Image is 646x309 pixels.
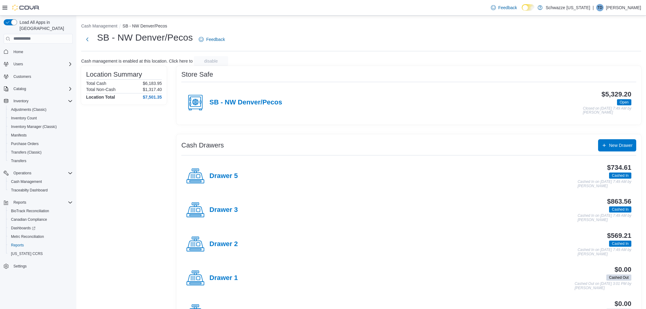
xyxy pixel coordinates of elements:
[13,74,31,79] span: Customers
[596,4,604,11] div: Tim Defabbo-Winter JR
[607,198,631,205] h3: $863.56
[609,241,631,247] span: Cashed In
[6,241,75,249] button: Reports
[209,172,238,180] h4: Drawer 5
[86,87,116,92] h6: Total Non-Cash
[9,115,39,122] a: Inventory Count
[575,282,631,290] p: Cashed Out on [DATE] 3:01 PM by [PERSON_NAME]
[11,209,49,213] span: BioTrack Reconciliation
[601,91,631,98] h3: $5,329.20
[606,4,641,11] p: [PERSON_NAME]
[11,169,34,177] button: Operations
[620,100,629,105] span: Open
[612,173,629,178] span: Cashed In
[143,87,162,92] p: $1,317.40
[9,224,38,232] a: Dashboards
[9,157,29,165] a: Transfers
[11,97,73,105] span: Inventory
[11,169,73,177] span: Operations
[11,263,29,270] a: Settings
[12,5,40,11] img: Cova
[11,262,73,270] span: Settings
[9,242,26,249] a: Reports
[13,86,26,91] span: Catalog
[612,207,629,212] span: Cashed In
[578,214,631,222] p: Cashed In on [DATE] 7:49 AM by [PERSON_NAME]
[13,264,27,269] span: Settings
[615,266,631,273] h3: $0.00
[9,250,73,257] span: Washington CCRS
[81,24,117,28] button: Cash Management
[6,186,75,194] button: Traceabilty Dashboard
[9,106,49,113] a: Adjustments (Classic)
[6,114,75,122] button: Inventory Count
[607,164,631,171] h3: $734.61
[578,180,631,188] p: Cashed In on [DATE] 7:49 AM by [PERSON_NAME]
[13,171,31,176] span: Operations
[9,115,73,122] span: Inventory Count
[612,241,629,246] span: Cashed In
[4,45,73,287] nav: Complex example
[9,187,50,194] a: Traceabilty Dashboard
[9,207,73,215] span: BioTrack Reconciliation
[11,133,27,138] span: Manifests
[593,4,594,11] p: |
[97,31,193,44] h1: SB - NW Denver/Pecos
[209,274,238,282] h4: Drawer 1
[209,99,282,107] h4: SB - NW Denver/Pecos
[11,48,73,56] span: Home
[9,140,41,147] a: Purchase Orders
[11,179,42,184] span: Cash Management
[206,36,225,42] span: Feedback
[6,207,75,215] button: BioTrack Reconciliation
[11,85,28,93] button: Catalog
[6,215,75,224] button: Canadian Compliance
[81,23,641,30] nav: An example of EuiBreadcrumbs
[11,141,39,146] span: Purchase Orders
[522,4,535,11] input: Dark Mode
[9,216,49,223] a: Canadian Compliance
[143,81,162,86] p: $6,183.95
[86,95,115,100] h4: Location Total
[615,300,631,307] h3: $0.00
[11,85,73,93] span: Catalog
[11,60,73,68] span: Users
[9,242,73,249] span: Reports
[11,199,29,206] button: Reports
[181,142,224,149] h3: Cash Drawers
[9,132,73,139] span: Manifests
[13,200,26,205] span: Reports
[609,142,633,148] span: New Drawer
[6,105,75,114] button: Adjustments (Classic)
[546,4,590,11] p: Schwazze [US_STATE]
[9,123,59,130] a: Inventory Manager (Classic)
[6,122,75,131] button: Inventory Manager (Classic)
[209,240,238,248] h4: Drawer 2
[11,234,44,239] span: Metrc Reconciliation
[11,116,37,121] span: Inventory Count
[122,24,167,28] button: SB - NW Denver/Pecos
[86,71,142,78] h3: Location Summary
[597,4,602,11] span: TD
[578,248,631,256] p: Cashed In on [DATE] 7:49 AM by [PERSON_NAME]
[1,60,75,68] button: Users
[9,123,73,130] span: Inventory Manager (Classic)
[204,58,218,64] span: disable
[9,178,73,185] span: Cash Management
[11,158,26,163] span: Transfers
[1,85,75,93] button: Catalog
[11,188,48,193] span: Traceabilty Dashboard
[9,149,73,156] span: Transfers (Classic)
[11,60,25,68] button: Users
[6,148,75,157] button: Transfers (Classic)
[598,139,636,151] button: New Drawer
[11,107,46,112] span: Adjustments (Classic)
[11,150,42,155] span: Transfers (Classic)
[196,33,227,45] a: Feedback
[1,72,75,81] button: Customers
[1,198,75,207] button: Reports
[1,262,75,271] button: Settings
[609,173,631,179] span: Cashed In
[11,48,26,56] a: Home
[583,107,631,115] p: Closed on [DATE] 7:49 AM by [PERSON_NAME]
